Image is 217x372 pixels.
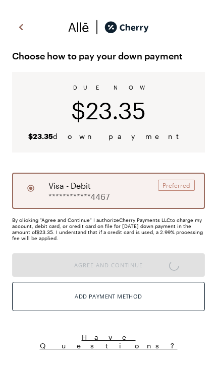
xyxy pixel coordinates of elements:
span: Choose how to pay your down payment [12,48,205,64]
button: Agree and Continue [12,253,205,277]
img: cherry_black_logo-DrOE_MJI.svg [104,20,149,35]
span: visa - debit [48,180,91,192]
img: svg%3e [68,20,89,35]
img: svg%3e [15,20,27,35]
img: svg%3e [89,20,104,35]
button: Have Questions? [12,332,205,350]
span: $23.35 [71,97,146,124]
span: down payment [28,132,189,140]
b: $23.35 [28,132,53,140]
span: DUE NOW [73,84,144,91]
div: By clicking "Agree and Continue" I authorize Cherry Payments LLC to charge my account, debit card... [12,217,205,241]
button: Add Payment Method [12,282,205,311]
div: Preferred [158,180,195,191]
